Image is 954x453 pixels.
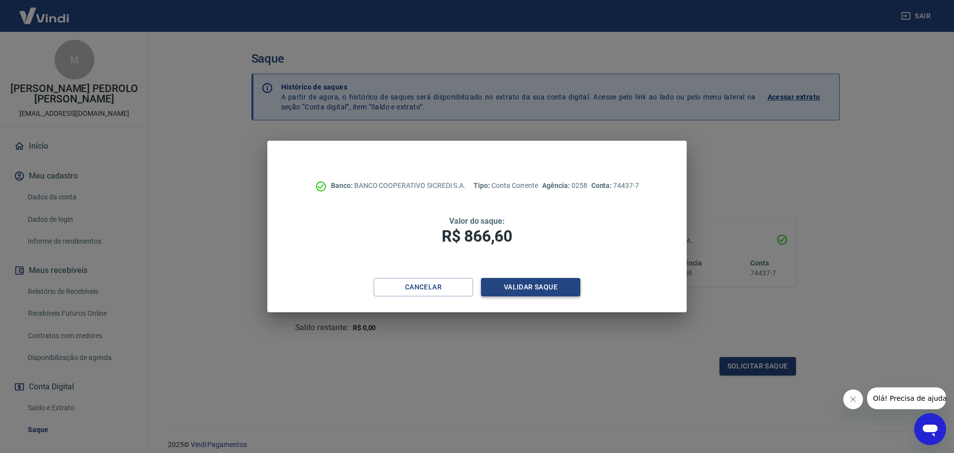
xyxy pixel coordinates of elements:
span: Tipo: [474,181,491,189]
span: Olá! Precisa de ajuda? [6,7,83,15]
button: Cancelar [374,278,473,296]
iframe: Botão para abrir a janela de mensagens [914,413,946,445]
span: R$ 866,60 [442,227,512,246]
p: 0258 [542,181,587,191]
p: BANCO COOPERATIVO SICREDI S.A. [331,181,466,191]
span: Conta: [591,181,614,189]
iframe: Fechar mensagem [843,389,863,409]
span: Banco: [331,181,354,189]
p: 74437-7 [591,181,639,191]
span: Valor do saque: [449,216,505,226]
button: Validar saque [481,278,580,296]
p: Conta Corrente [474,181,538,191]
iframe: Mensagem da empresa [867,387,946,409]
span: Agência: [542,181,571,189]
